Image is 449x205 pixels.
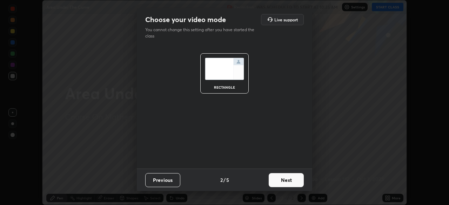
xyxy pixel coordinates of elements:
[274,18,298,22] h5: Live support
[145,27,259,39] p: You cannot change this setting after you have started the class
[226,176,229,184] h4: 5
[220,176,223,184] h4: 2
[223,176,226,184] h4: /
[145,173,180,187] button: Previous
[205,58,244,80] img: normalScreenIcon.ae25ed63.svg
[145,15,226,24] h2: Choose your video mode
[210,86,239,89] div: rectangle
[269,173,304,187] button: Next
